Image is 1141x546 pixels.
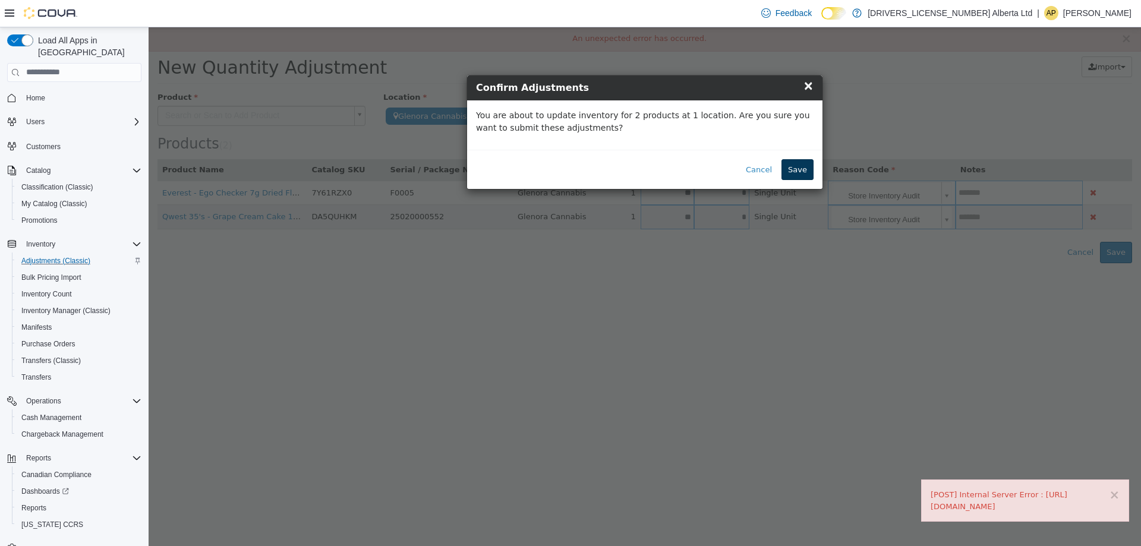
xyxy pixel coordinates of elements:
[17,270,141,285] span: Bulk Pricing Import
[12,179,146,195] button: Classification (Classic)
[21,451,141,465] span: Reports
[21,182,93,192] span: Classification (Classic)
[17,270,86,285] a: Bulk Pricing Import
[12,286,146,302] button: Inventory Count
[17,517,88,532] a: [US_STATE] CCRS
[26,453,51,463] span: Reports
[21,339,75,349] span: Purchase Orders
[12,352,146,369] button: Transfers (Classic)
[12,302,146,319] button: Inventory Manager (Classic)
[17,411,86,425] a: Cash Management
[21,373,51,382] span: Transfers
[960,462,971,474] button: ×
[12,253,146,269] button: Adjustments (Classic)
[17,254,141,268] span: Adjustments (Classic)
[654,51,665,65] span: ×
[21,289,72,299] span: Inventory Count
[1063,6,1131,20] p: [PERSON_NAME]
[21,216,58,225] span: Promotions
[1047,6,1056,20] span: AP
[21,323,52,332] span: Manifests
[17,468,96,482] a: Canadian Compliance
[21,503,46,513] span: Reports
[17,501,51,515] a: Reports
[17,354,141,368] span: Transfers (Classic)
[21,356,81,365] span: Transfers (Classic)
[21,487,69,496] span: Dashboards
[21,163,141,178] span: Catalog
[2,236,146,253] button: Inventory
[21,256,90,266] span: Adjustments (Classic)
[12,336,146,352] button: Purchase Orders
[21,394,141,408] span: Operations
[12,269,146,286] button: Bulk Pricing Import
[2,450,146,466] button: Reports
[26,166,51,175] span: Catalog
[17,180,98,194] a: Classification (Classic)
[633,132,665,153] button: Save
[757,1,817,25] a: Feedback
[26,117,45,127] span: Users
[21,394,66,408] button: Operations
[26,93,45,103] span: Home
[782,462,971,485] div: [POST] Internal Server Error : [URL][DOMAIN_NAME]
[17,287,77,301] a: Inventory Count
[17,320,141,334] span: Manifests
[21,237,141,251] span: Inventory
[21,140,65,154] a: Customers
[327,53,665,68] h4: Confirm Adjustments
[17,320,56,334] a: Manifests
[26,142,61,152] span: Customers
[17,484,74,498] a: Dashboards
[12,483,146,500] a: Dashboards
[12,466,146,483] button: Canadian Compliance
[24,7,77,19] img: Cova
[26,396,61,406] span: Operations
[21,413,81,422] span: Cash Management
[776,7,812,19] span: Feedback
[17,213,62,228] a: Promotions
[17,337,80,351] a: Purchase Orders
[17,213,141,228] span: Promotions
[12,500,146,516] button: Reports
[17,304,141,318] span: Inventory Manager (Classic)
[12,195,146,212] button: My Catalog (Classic)
[12,426,146,443] button: Chargeback Management
[17,197,141,211] span: My Catalog (Classic)
[17,197,92,211] a: My Catalog (Classic)
[33,34,141,58] span: Load All Apps in [GEOGRAPHIC_DATA]
[591,132,630,153] button: Cancel
[2,393,146,409] button: Operations
[21,138,141,153] span: Customers
[21,470,92,479] span: Canadian Compliance
[21,430,103,439] span: Chargeback Management
[17,517,141,532] span: Washington CCRS
[868,6,1032,20] p: [DRIVERS_LICENSE_NUMBER] Alberta Ltd
[12,516,146,533] button: [US_STATE] CCRS
[1044,6,1058,20] div: Amanda Pedersen
[26,239,55,249] span: Inventory
[17,254,95,268] a: Adjustments (Classic)
[17,427,141,441] span: Chargeback Management
[21,163,55,178] button: Catalog
[2,89,146,106] button: Home
[21,199,87,209] span: My Catalog (Classic)
[21,451,56,465] button: Reports
[21,91,50,105] a: Home
[21,273,81,282] span: Bulk Pricing Import
[12,212,146,229] button: Promotions
[17,370,141,384] span: Transfers
[12,319,146,336] button: Manifests
[17,370,56,384] a: Transfers
[12,369,146,386] button: Transfers
[17,337,141,351] span: Purchase Orders
[17,180,141,194] span: Classification (Classic)
[2,162,146,179] button: Catalog
[21,237,60,251] button: Inventory
[21,90,141,105] span: Home
[327,82,665,107] p: You are about to update inventory for 2 products at 1 location. Are you sure you want to submit t...
[17,468,141,482] span: Canadian Compliance
[17,354,86,368] a: Transfers (Classic)
[821,7,846,20] input: Dark Mode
